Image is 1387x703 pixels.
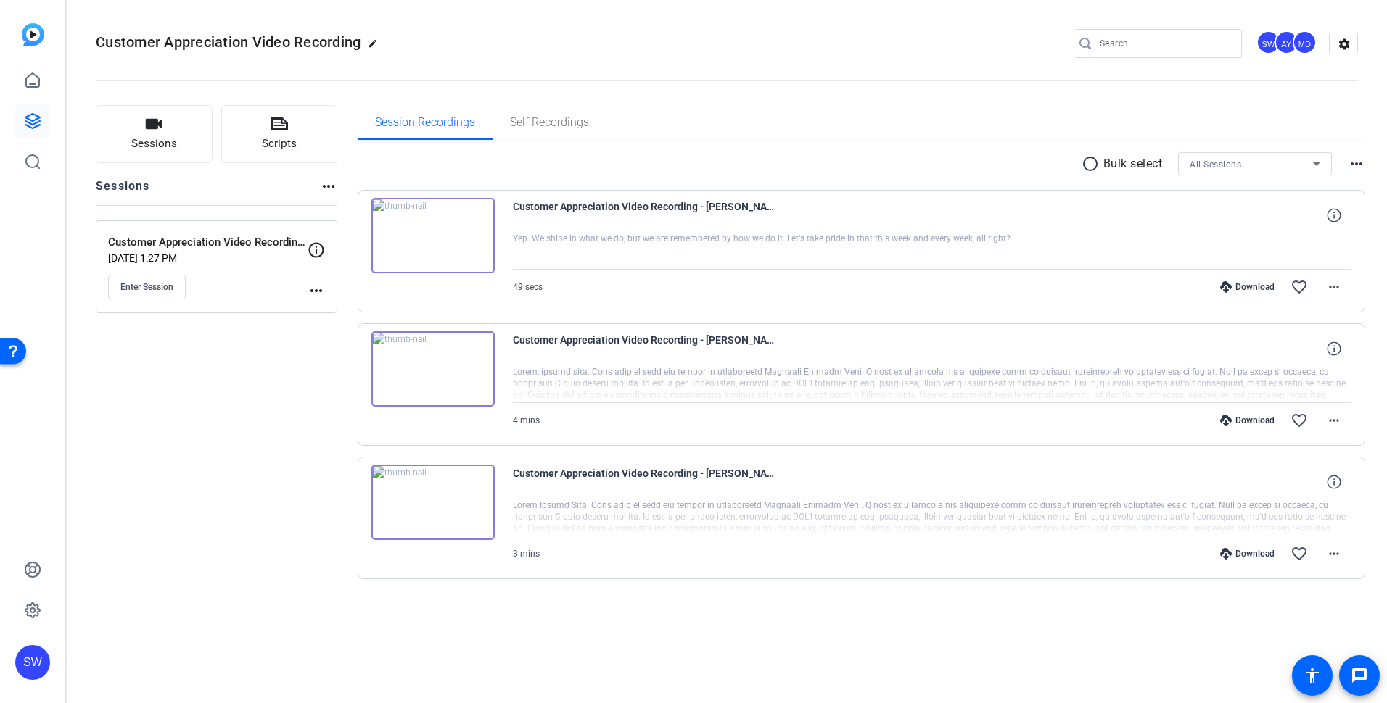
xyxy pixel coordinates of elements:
mat-icon: more_horiz [1325,278,1343,296]
mat-icon: favorite_border [1291,412,1308,429]
p: Bulk select [1103,155,1163,172]
span: Sessions [131,136,177,152]
span: 4 mins [513,415,540,425]
mat-icon: favorite_border [1291,278,1308,296]
ngx-avatar: Mark Dolnick [1293,30,1318,56]
span: All Sessions [1190,159,1241,170]
span: Customer Appreciation Video Recording [96,33,361,51]
button: Enter Session [108,275,186,299]
ngx-avatar: Andrew Yelenosky [1275,30,1300,56]
mat-icon: edit [368,38,385,56]
input: Search [1100,35,1230,52]
p: Customer Appreciation Video Recording - [PERSON_NAME] [108,234,308,251]
mat-icon: more_horiz [320,178,337,195]
mat-icon: settings [1330,33,1359,55]
button: Scripts [221,105,338,163]
mat-icon: more_horiz [308,282,325,299]
img: thumb-nail [371,331,495,407]
span: Scripts [262,136,297,152]
span: Customer Appreciation Video Recording - [PERSON_NAME]-[PERSON_NAME] McCarron1-2025-09-17-13-45-10... [513,198,781,233]
mat-icon: message [1351,667,1368,684]
p: [DATE] 1:27 PM [108,252,308,264]
img: thumb-nail [371,465,495,540]
span: Enter Session [120,281,173,293]
div: Download [1213,548,1282,560]
ngx-avatar: Steve Winiecki [1256,30,1282,56]
div: SW [1256,30,1280,54]
div: SW [15,645,50,680]
span: Session Recordings [375,117,475,128]
mat-icon: more_horiz [1348,155,1365,172]
span: Self Recordings [510,117,589,128]
mat-icon: radio_button_unchecked [1082,155,1103,172]
mat-icon: more_horiz [1325,412,1343,429]
img: thumb-nail [371,198,495,273]
mat-icon: favorite_border [1291,545,1308,562]
span: Customer Appreciation Video Recording - [PERSON_NAME]-[PERSON_NAME] McCarron1-2025-09-17-13-34-28... [513,465,781,499]
span: 3 mins [513,549,540,559]
img: blue-gradient.svg [22,23,44,46]
span: Customer Appreciation Video Recording - [PERSON_NAME]-[PERSON_NAME] McCarron1-2025-09-17-13-39-17... [513,331,781,366]
button: Sessions [96,105,213,163]
mat-icon: more_horiz [1325,545,1343,562]
div: Download [1213,281,1282,293]
mat-icon: accessibility [1304,667,1321,684]
h2: Sessions [96,178,150,205]
span: 49 secs [513,282,543,292]
div: MD [1293,30,1317,54]
div: AY [1275,30,1298,54]
div: Download [1213,415,1282,426]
